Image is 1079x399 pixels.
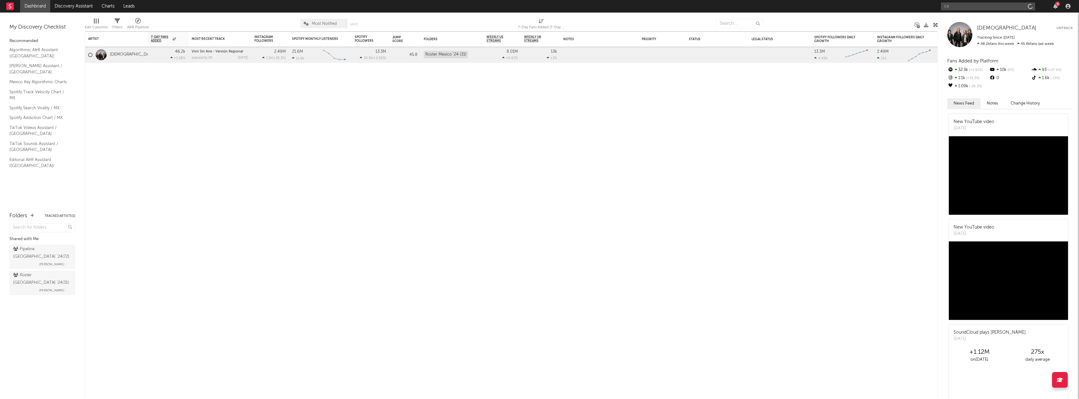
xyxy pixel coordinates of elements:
a: Spotify Addiction Chart / MX [9,114,69,121]
div: Instagram Followers [254,35,276,43]
div: Spotify Monthly Listeners [292,37,339,41]
span: 1.1k [266,57,272,60]
div: on [DATE] [950,356,1008,364]
input: Search for folders... [9,223,75,232]
button: 4 [1053,4,1058,9]
span: Fans Added by Platform [947,59,998,63]
span: +33.3 % [965,77,980,80]
div: popularity: 59 [192,56,212,60]
div: 11.6k [292,56,304,60]
button: Untrack [1056,25,1073,31]
div: 0 [989,74,1031,82]
div: 93 [1031,66,1073,74]
div: 32.3k [947,66,989,74]
span: 45.6k fans last week [977,42,1054,46]
div: Roster [GEOGRAPHIC_DATA] '24 ( 31 ) [13,272,70,287]
span: -26.3 % [968,85,982,88]
a: Pipeline [GEOGRAPHIC_DATA] '24(72)[PERSON_NAME] [9,245,75,269]
div: 45.8 [392,51,417,59]
span: +33.3 % [273,57,285,60]
div: 2.49M [274,50,286,54]
div: +1.28 % [170,56,185,60]
span: [PERSON_NAME] [39,287,64,294]
div: +3 % [547,56,557,60]
button: Tracked Artists(1) [45,214,75,218]
div: Jump Score [392,35,408,43]
div: Vivir Sin Aire - Versión Regional [192,50,248,53]
span: [PERSON_NAME] [39,261,64,268]
span: -13 % [1050,77,1060,80]
div: Notes [563,37,626,41]
div: 13.3M [814,50,825,54]
div: A&R Pipeline [127,16,149,34]
div: 8.01M [507,50,518,54]
div: Filters [112,24,122,31]
div: Shared with Me [9,235,75,243]
span: +2.92 % [968,68,983,72]
div: Pipeline [GEOGRAPHIC_DATA] '24 ( 72 ) [13,245,70,261]
div: +1.12M [950,348,1008,356]
div: +0.65 % [502,56,518,60]
input: Search... [716,19,763,28]
span: +2.92 % [373,57,385,60]
div: Recommended [9,37,75,45]
div: [DATE] [954,125,994,132]
div: Edit Columns [85,16,108,34]
div: Status [689,37,730,41]
div: ( ) [262,56,286,60]
div: 4 [1055,2,1060,6]
div: Instagram Followers Daily Growth [877,35,924,43]
a: [DEMOGRAPHIC_DATA] [977,25,1036,31]
button: Save [350,23,358,26]
span: Weekly US Streams [486,35,508,43]
a: Algorithmic A&R Assistant ([GEOGRAPHIC_DATA]) [9,46,69,59]
button: News Feed [947,98,981,109]
div: ( ) [360,56,386,60]
span: 7-Day Fans Added [151,35,171,43]
div: 7-Day Fans Added (7-Day Fans Added) [518,24,565,31]
div: A&R Pipeline [127,24,149,31]
div: 1.6k [1031,74,1073,82]
a: Roster [GEOGRAPHIC_DATA] '24(31)[PERSON_NAME] [9,271,75,295]
div: 4.49k [814,56,828,60]
span: Tracking Since: [DATE] [977,36,1015,40]
a: Vivir Sin Aire - Versión Regional [192,50,243,53]
a: Mexico Key Algorithmic Charts [9,78,69,85]
div: 2.49M [877,50,889,54]
div: New YouTube video [954,119,994,125]
div: Spotify Followers [355,35,377,43]
div: 141 [877,56,886,60]
span: +27.4 % [1047,68,1061,72]
div: 7-Day Fans Added (7-Day Fans Added) [518,16,565,34]
a: Spotify Track Velocity Chart / MX [9,89,69,101]
div: [DATE] [238,56,248,60]
div: Edit Columns [85,24,108,31]
a: TikTok Sounds Assistant / [GEOGRAPHIC_DATA] [9,140,69,153]
div: SoundCloud plays [PERSON_NAME] [954,329,1026,336]
span: Weekly UK Streams [524,35,548,43]
div: 10k [989,66,1031,74]
span: 46.2k fans this week [977,42,1014,46]
div: My Discovery Checklist [9,24,75,31]
div: 1.1k [947,74,989,82]
svg: Chart title [320,47,348,63]
div: 13k [551,50,557,54]
span: Most Notified [312,22,337,26]
div: 275 x [1008,348,1066,356]
div: 46.2k [175,50,185,54]
a: [PERSON_NAME] Assistant / [GEOGRAPHIC_DATA] [9,62,69,75]
div: Artist [88,37,135,41]
div: 13.3M [375,50,386,54]
a: [DEMOGRAPHIC_DATA] [110,52,156,57]
div: Roster Mexico '24 (31) [424,51,468,58]
div: Folders [424,37,471,41]
svg: Chart title [842,47,871,63]
div: New YouTube video [954,224,994,231]
svg: Chart title [905,47,933,63]
div: daily average [1008,356,1066,364]
div: Most Recent Track [192,37,239,41]
span: 0 % [1007,68,1014,72]
div: [DATE] [954,231,994,237]
input: Search for artists [941,3,1035,10]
